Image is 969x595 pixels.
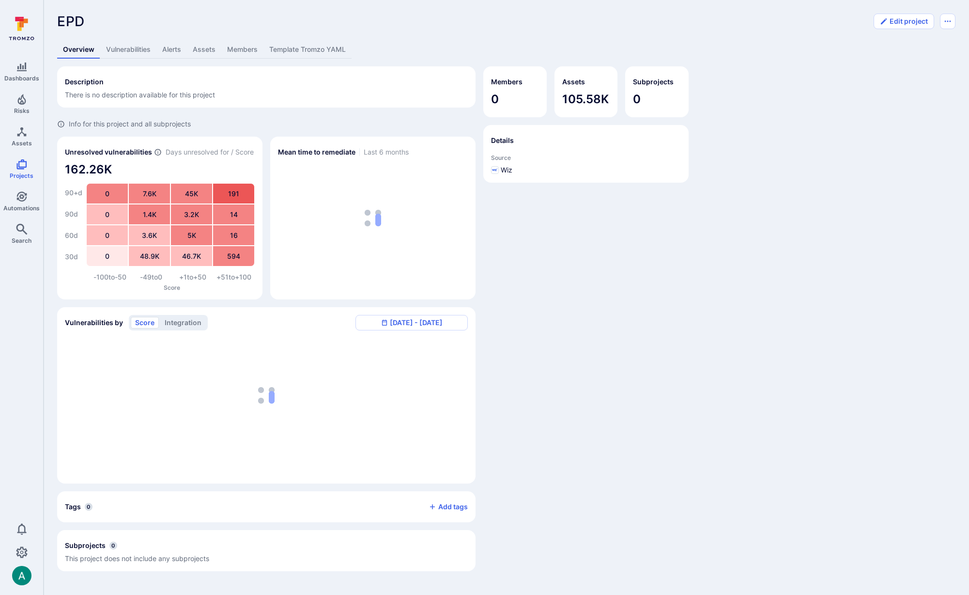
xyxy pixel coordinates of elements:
[65,541,106,550] h2: Subprojects
[213,184,254,204] div: 191
[263,41,352,59] a: Template Tromzo YAML
[874,14,934,29] button: Edit project
[65,247,82,266] div: 30 d
[14,107,30,114] span: Risks
[131,272,172,282] div: -49 to 0
[65,183,82,203] div: 90+ d
[562,77,585,87] h2: Assets
[166,147,254,157] span: Days unresolved for / Score
[65,318,123,328] span: Vulnerabilities by
[100,41,156,59] a: Vulnerabilities
[171,184,212,204] div: 45K
[65,204,82,224] div: 90 d
[87,184,128,204] div: 0
[154,147,162,157] span: Number of vulnerabilities in status ‘Open’ ‘Triaged’ and ‘In process’ divided by score and scanne...
[65,91,215,99] span: There is no description available for this project
[57,530,476,571] div: Collapse
[87,246,128,266] div: 0
[12,237,31,244] span: Search
[65,147,152,157] h2: Unresolved vulnerabilities
[278,147,355,157] h2: Mean time to remediate
[491,92,539,107] span: 0
[89,272,131,282] div: -100 to -50
[89,284,255,291] p: Score
[109,542,117,549] span: 0
[501,165,512,175] span: Wiz
[129,184,170,204] div: 7.6K
[940,14,955,29] button: Options menu
[131,317,159,329] button: score
[12,566,31,585] div: Arjan Dehar
[87,204,128,224] div: 0
[10,172,33,179] span: Projects
[421,499,468,515] button: Add tags
[491,77,523,87] h2: Members
[87,225,128,245] div: 0
[171,246,212,266] div: 46.7K
[65,554,209,563] span: This project does not include any subprojects
[221,41,263,59] a: Members
[57,41,955,59] div: Project tabs
[12,566,31,585] img: ACg8ocLSa5mPYBaXNx3eFu_EmspyJX0laNWN7cXOFirfQ7srZveEpg=s96-c
[364,147,409,157] span: Last 6 months
[57,66,476,108] div: Collapse description
[171,225,212,245] div: 5K
[213,225,254,245] div: 16
[129,204,170,224] div: 1.4K
[57,41,100,59] a: Overview
[65,502,81,512] h2: Tags
[213,204,254,224] div: 14
[12,140,32,147] span: Assets
[4,75,39,82] span: Dashboards
[633,92,681,107] span: 0
[171,204,212,224] div: 3.2K
[172,272,214,282] div: +1 to +50
[156,41,187,59] a: Alerts
[633,77,674,87] h2: Subprojects
[355,315,468,330] button: [DATE] - [DATE]
[65,77,104,87] h2: Description
[57,491,476,522] div: Collapse tags
[491,154,681,161] span: Source
[129,246,170,266] div: 48.9K
[187,41,221,59] a: Assets
[129,225,170,245] div: 3.6K
[65,226,82,245] div: 60 d
[213,246,254,266] div: 594
[214,272,255,282] div: +51 to +100
[57,13,85,30] span: EPD
[491,136,514,145] h2: Details
[562,92,610,107] span: 105.58K
[3,204,40,212] span: Automations
[69,119,191,129] span: Info for this project and all subprojects
[65,162,255,177] span: 162.26K
[85,503,92,511] span: 0
[57,307,476,484] div: Vulnerabilities by Source/Integration
[160,317,206,329] button: integration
